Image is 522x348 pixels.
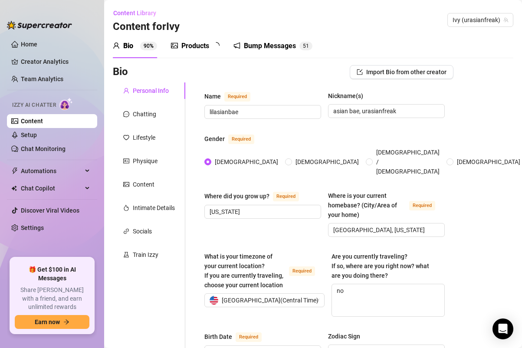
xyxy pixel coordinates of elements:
img: Chat Copilot [11,185,17,191]
div: Where is your current homebase? (City/Area of your home) [328,191,406,220]
span: Required [228,135,254,144]
a: Chat Monitoring [21,145,66,152]
span: notification [233,42,240,49]
span: message [123,111,129,117]
span: fire [123,205,129,211]
div: Where did you grow up? [204,191,269,201]
button: Earn nowarrow-right [15,315,89,329]
div: Socials [133,227,152,236]
img: us [210,296,218,305]
span: Are you currently traveling? If so, where are you right now? what are you doing there? [332,253,429,279]
span: picture [171,42,178,49]
div: Name [204,92,221,101]
input: Where did you grow up? [210,207,314,217]
div: Bump Messages [244,41,296,51]
sup: 90% [140,42,157,50]
span: Required [224,92,250,102]
span: [DEMOGRAPHIC_DATA] / [DEMOGRAPHIC_DATA] [373,148,443,176]
span: user [113,42,120,49]
input: Nickname(s) [333,106,438,116]
div: Physique [133,156,158,166]
span: link [123,228,129,234]
div: Lifestyle [133,133,155,142]
label: Birth Date [204,332,271,342]
button: Content Library [113,6,163,20]
label: Where did you grow up? [204,191,309,201]
span: Required [289,266,315,276]
a: Creator Analytics [21,55,90,69]
div: Chatting [133,109,156,119]
span: Share [PERSON_NAME] with a friend, and earn unlimited rewards [15,286,89,312]
span: Content Library [113,10,156,16]
span: Automations [21,164,82,178]
span: Ivy (urasianfreak) [453,13,508,26]
img: AI Chatter [59,98,73,110]
img: logo-BBDzfeDw.svg [7,21,72,30]
span: Required [273,192,299,201]
div: Intimate Details [133,203,175,213]
a: Discover Viral Videos [21,207,79,214]
h3: Bio [113,65,128,79]
span: picture [123,181,129,187]
a: Home [21,41,37,48]
span: idcard [123,158,129,164]
span: Import Bio from other creator [366,69,446,76]
textarea: no [332,284,444,316]
span: 5 [303,43,306,49]
div: Gender [204,134,225,144]
label: Where is your current homebase? (City/Area of your home) [328,191,445,220]
span: Izzy AI Chatter [12,101,56,109]
span: arrow-right [63,319,69,325]
button: Import Bio from other creator [350,65,453,79]
span: What is your timezone of your current location? If you are currently traveling, choose your curre... [204,253,283,289]
div: Nickname(s) [328,91,363,101]
div: Personal Info [133,86,169,95]
div: Zodiac Sign [328,332,360,341]
h3: Content for Ivy [113,20,180,34]
span: team [503,17,509,23]
span: import [357,69,363,75]
a: Content [21,118,43,125]
label: Gender [204,134,264,144]
span: Earn now [35,318,60,325]
div: Train Izzy [133,250,158,259]
span: heart [123,135,129,141]
label: Nickname(s) [328,91,369,101]
span: [DEMOGRAPHIC_DATA] [211,157,282,167]
span: [GEOGRAPHIC_DATA] ( Central Time ) [222,294,318,307]
input: Where is your current homebase? (City/Area of your home) [333,225,438,235]
span: 1 [306,43,309,49]
a: Team Analytics [21,76,63,82]
span: loading [213,42,220,49]
span: Required [409,201,435,210]
a: Settings [21,224,44,231]
input: Name [210,107,314,117]
span: user [123,88,129,94]
div: Content [133,180,154,189]
span: [DEMOGRAPHIC_DATA] [292,157,362,167]
span: 🎁 Get $100 in AI Messages [15,266,89,282]
span: experiment [123,252,129,258]
span: Chat Copilot [21,181,82,195]
label: Zodiac Sign [328,332,366,341]
div: Bio [123,41,133,51]
div: Products [181,41,209,51]
a: Setup [21,131,37,138]
div: Birth Date [204,332,232,341]
span: Required [236,332,262,342]
span: thunderbolt [11,167,18,174]
label: Name [204,91,260,102]
sup: 51 [299,42,312,50]
div: Open Intercom Messenger [492,318,513,339]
